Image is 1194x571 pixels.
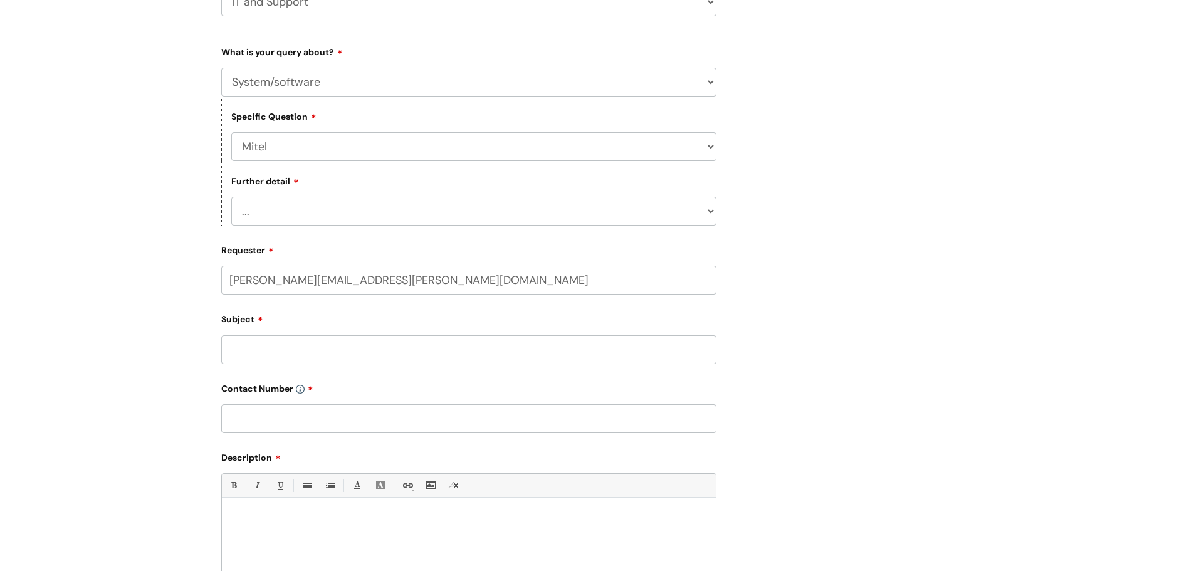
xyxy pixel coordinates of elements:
input: Email [221,266,716,295]
label: Specific Question [231,110,317,122]
a: Font Color [349,478,365,493]
label: Further detail [231,174,299,187]
a: Bold (Ctrl-B) [226,478,241,493]
img: info-icon.svg [296,385,305,394]
a: • Unordered List (Ctrl-Shift-7) [299,478,315,493]
a: Back Color [372,478,388,493]
label: Subject [221,310,716,325]
a: Insert Image... [422,478,438,493]
label: Description [221,448,716,463]
label: Contact Number [221,379,716,394]
label: What is your query about? [221,43,716,58]
a: Remove formatting (Ctrl-\) [446,478,461,493]
a: Italic (Ctrl-I) [249,478,264,493]
a: Link [399,478,415,493]
label: Requester [221,241,716,256]
a: Underline(Ctrl-U) [272,478,288,493]
a: 1. Ordered List (Ctrl-Shift-8) [322,478,338,493]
